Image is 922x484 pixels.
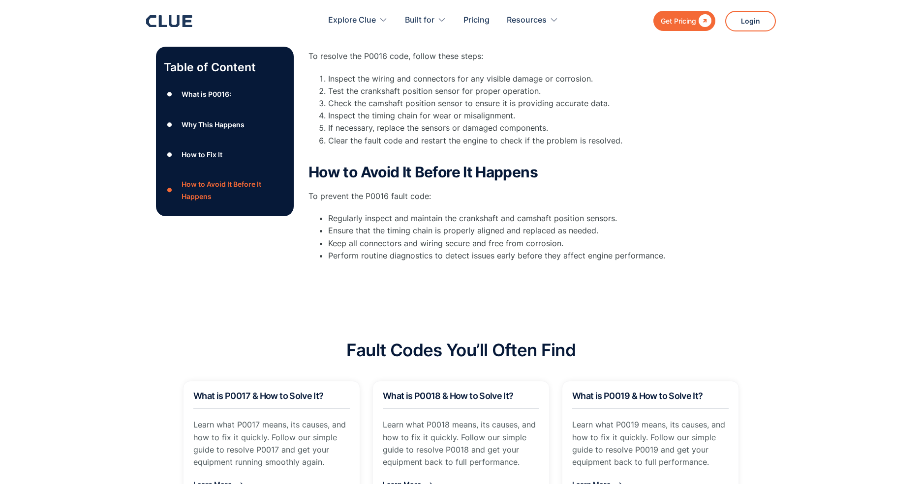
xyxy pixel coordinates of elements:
div: Explore Clue [328,5,376,36]
div: Explore Clue [328,5,388,36]
li: Check the camshaft position sensor to ensure it is providing accurate data. [328,97,702,110]
a: Pricing [463,5,490,36]
div: How to Avoid It Before It Happens [182,178,286,202]
li: Inspect the wiring and connectors for any visible damage or corrosion. [328,73,702,85]
li: Test the crankshaft position sensor for proper operation. [328,85,702,97]
a: Login [725,11,776,31]
li: Regularly inspect and maintain the crankshaft and camshaft position sensors. [328,212,702,225]
div: Resources [507,5,558,36]
p: To resolve the P0016 code, follow these steps: [308,50,702,62]
p: Table of Content [164,59,286,75]
div: Why This Happens [182,118,245,131]
li: Inspect the timing chain for wear or misalignment. [328,110,702,122]
h2: What is P0017 & How to Solve It? [193,391,350,401]
li: Perform routine diagnostics to detect issues early before they affect engine performance. [328,250,702,262]
a: ●What is P0016: [164,87,286,102]
li: Keep all connectors and wiring secure and free from corrosion. [328,237,702,250]
div: Resources [507,5,547,36]
a: ●Why This Happens [164,117,286,132]
a: ●How to Avoid It Before It Happens [164,178,286,202]
li: Ensure that the timing chain is properly aligned and replaced as needed. [328,225,702,237]
div: Built for [405,5,434,36]
div: ● [164,117,176,132]
p: To prevent the P0016 fault code: [308,190,702,202]
li: Clear the fault code and restart the engine to check if the problem is resolved. [328,135,702,159]
div: ● [164,183,176,198]
div: Get Pricing [661,15,696,27]
div: ● [164,147,176,162]
div: ● [164,87,176,102]
h2: What is P0019 & How to Solve It? [572,391,729,401]
p: Learn what P0017 means, its causes, and how to fix it quickly. Follow our simple guide to resolve... [193,419,350,468]
p: Learn what P0019 means, its causes, and how to fix it quickly. Follow our simple guide to resolve... [572,419,729,468]
div: Built for [405,5,446,36]
a: ●How to Fix It [164,147,286,162]
div: How to Fix It [182,149,222,161]
div: What is P0016: [182,88,231,100]
p: Learn what P0018 means, its causes, and how to fix it quickly. Follow our simple guide to resolve... [383,419,539,468]
h2: What is P0018 & How to Solve It? [383,391,539,401]
strong: How to Avoid It Before It Happens [308,163,538,181]
a: Get Pricing [653,11,715,31]
div:  [696,15,711,27]
li: If necessary, replace the sensors or damaged components. [328,122,702,134]
h2: Fault Codes You’ll Often Find [346,341,576,360]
